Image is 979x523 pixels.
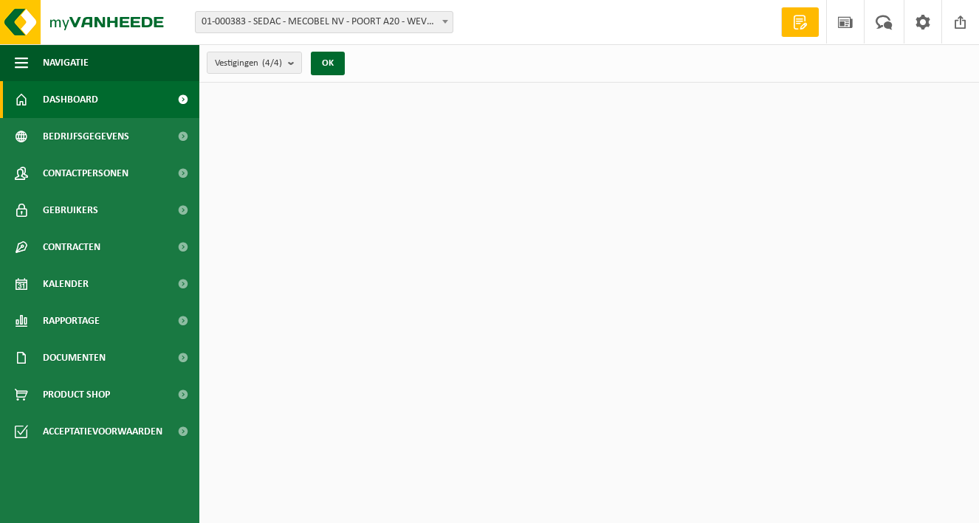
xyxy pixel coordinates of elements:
span: Bedrijfsgegevens [43,118,129,155]
span: Dashboard [43,81,98,118]
span: Navigatie [43,44,89,81]
span: Rapportage [43,302,100,339]
count: (4/4) [262,58,282,68]
button: Vestigingen(4/4) [207,52,302,74]
span: Contracten [43,229,100,266]
button: OK [311,52,345,75]
span: Kalender [43,266,89,302]
span: Acceptatievoorwaarden [43,413,162,450]
span: Documenten [43,339,106,376]
span: Contactpersonen [43,155,128,192]
span: Product Shop [43,376,110,413]
span: Gebruikers [43,192,98,229]
span: 01-000383 - SEDAC - MECOBEL NV - POORT A20 - WEVELGEM [196,12,453,32]
span: Vestigingen [215,52,282,75]
span: 01-000383 - SEDAC - MECOBEL NV - POORT A20 - WEVELGEM [195,11,453,33]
